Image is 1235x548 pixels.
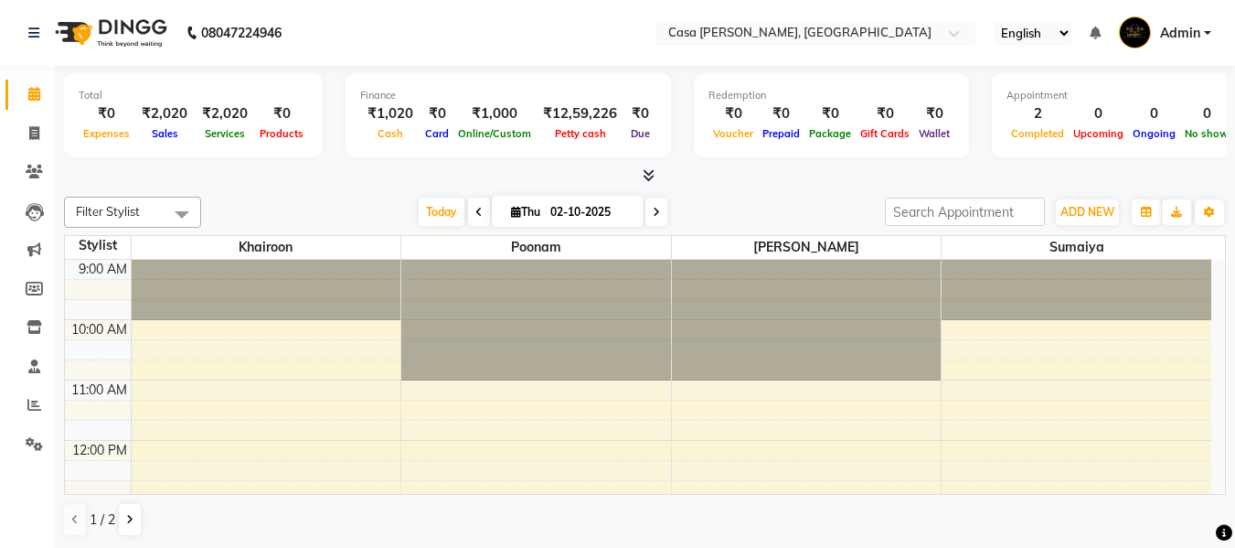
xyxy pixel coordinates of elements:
[1180,103,1233,124] div: 0
[147,127,183,140] span: Sales
[672,236,942,259] span: [PERSON_NAME]
[1128,103,1180,124] div: 0
[914,103,954,124] div: ₹0
[419,198,464,226] span: Today
[626,127,655,140] span: Due
[76,204,140,219] span: Filter Stylist
[1056,199,1119,225] button: ADD NEW
[360,103,421,124] div: ₹1,020
[1069,127,1128,140] span: Upcoming
[69,441,131,460] div: 12:00 PM
[1128,127,1180,140] span: Ongoing
[68,320,131,339] div: 10:00 AM
[624,103,656,124] div: ₹0
[914,127,954,140] span: Wallet
[195,103,255,124] div: ₹2,020
[255,103,308,124] div: ₹0
[75,260,131,279] div: 9:00 AM
[804,127,856,140] span: Package
[506,205,545,219] span: Thu
[1180,127,1233,140] span: No show
[68,381,131,400] div: 11:00 AM
[942,236,1211,259] span: Sumaiya
[758,103,804,124] div: ₹0
[1119,16,1151,48] img: Admin
[453,103,536,124] div: ₹1,000
[708,127,758,140] span: Voucher
[1060,205,1114,219] span: ADD NEW
[90,510,115,530] span: 1 / 2
[1006,127,1069,140] span: Completed
[132,236,401,259] span: Khairoon
[550,127,611,140] span: Petty cash
[708,103,758,124] div: ₹0
[421,127,453,140] span: Card
[255,127,308,140] span: Products
[536,103,624,124] div: ₹12,59,226
[201,7,282,59] b: 08047224946
[47,7,172,59] img: logo
[79,103,134,124] div: ₹0
[708,88,954,103] div: Redemption
[65,236,131,255] div: Stylist
[373,127,408,140] span: Cash
[758,127,804,140] span: Prepaid
[856,127,914,140] span: Gift Cards
[885,198,1045,226] input: Search Appointment
[360,88,656,103] div: Finance
[1006,103,1069,124] div: 2
[856,103,914,124] div: ₹0
[79,88,308,103] div: Total
[1160,24,1200,43] span: Admin
[453,127,536,140] span: Online/Custom
[79,127,134,140] span: Expenses
[1069,103,1128,124] div: 0
[804,103,856,124] div: ₹0
[401,236,671,259] span: Poonam
[421,103,453,124] div: ₹0
[1006,88,1233,103] div: Appointment
[134,103,195,124] div: ₹2,020
[200,127,250,140] span: Services
[545,199,636,226] input: 2025-10-02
